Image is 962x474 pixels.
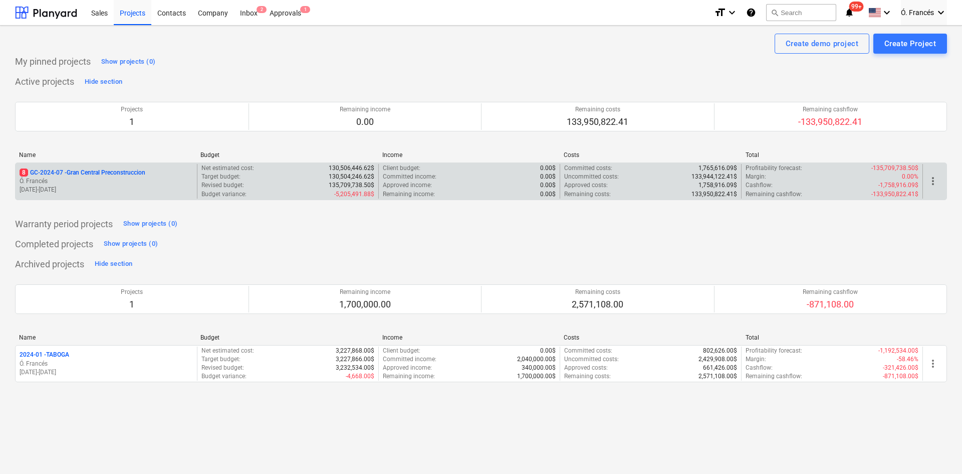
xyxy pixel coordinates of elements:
[101,56,155,68] div: Show projects (0)
[121,288,143,296] p: Projects
[329,173,374,181] p: 130,504,246.62$
[564,355,619,364] p: Uncommitted costs :
[121,116,143,128] p: 1
[714,7,726,19] i: format_size
[746,181,773,190] p: Cashflow :
[564,164,612,173] p: Committed costs :
[897,355,918,364] p: -58.46%
[540,347,556,355] p: 0.00$
[878,181,918,190] p: -1,758,916.09$
[382,151,556,159] div: Income
[201,181,244,190] p: Revised budget :
[746,151,919,159] div: Total
[19,334,192,341] div: Name
[564,151,737,159] div: Costs
[20,169,145,177] p: GC-2024-07 - Gran Central Preconstruccion
[121,298,143,310] p: 1
[540,190,556,199] p: 0.00$
[123,218,177,230] div: Show projects (0)
[703,347,737,355] p: 802,626.00$
[798,105,862,114] p: Remaining cashflow
[201,372,247,381] p: Budget variance :
[383,364,432,372] p: Approved income :
[564,181,608,190] p: Approved costs :
[82,74,125,90] button: Hide section
[572,298,623,310] p: 2,571,108.00
[201,190,247,199] p: Budget variance :
[726,7,738,19] i: keyboard_arrow_down
[85,76,122,88] div: Hide section
[844,7,854,19] i: notifications
[339,288,391,296] p: Remaining income
[746,190,802,199] p: Remaining cashflow :
[883,372,918,381] p: -871,108.00$
[564,364,608,372] p: Approved costs :
[522,364,556,372] p: 340,000.00$
[567,116,628,128] p: 133,950,822.41
[15,56,91,68] p: My pinned projects
[383,190,435,199] p: Remaining income :
[383,372,435,381] p: Remaining income :
[849,2,864,12] span: 99+
[901,9,934,17] span: Ó. Francés
[20,169,193,194] div: 8GC-2024-07 -Gran Central PreconstruccionÓ. Francés[DATE]-[DATE]
[871,190,918,199] p: -133,950,822.41$
[340,105,390,114] p: Remaining income
[517,355,556,364] p: 2,040,000.00$
[257,6,267,13] span: 2
[746,334,919,341] div: Total
[564,372,611,381] p: Remaining costs :
[95,258,132,270] div: Hide section
[803,288,858,296] p: Remaining cashflow
[300,6,310,13] span: 1
[334,190,374,199] p: -5,205,491.88$
[912,426,962,474] div: Widget de chat
[15,258,84,270] p: Archived projects
[567,105,628,114] p: Remaining costs
[786,37,858,50] div: Create demo project
[20,169,28,177] span: 8
[336,347,374,355] p: 3,227,868.00$
[564,173,619,181] p: Uncommitted costs :
[540,164,556,173] p: 0.00$
[383,347,420,355] p: Client budget :
[881,7,893,19] i: keyboard_arrow_down
[564,347,612,355] p: Committed costs :
[20,351,193,376] div: 2024-01 -TABOGAÓ. Francés[DATE]-[DATE]
[746,164,802,173] p: Profitability forecast :
[15,76,74,88] p: Active projects
[92,256,135,272] button: Hide section
[572,288,623,296] p: Remaining costs
[746,372,802,381] p: Remaining cashflow :
[798,116,862,128] p: -133,950,822.41
[15,218,113,230] p: Warranty period projects
[540,181,556,190] p: 0.00$
[20,351,69,359] p: 2024-01 - TABOGA
[746,7,756,19] i: Knowledge base
[766,4,836,21] button: Search
[746,355,766,364] p: Margin :
[698,355,737,364] p: 2,429,908.00$
[336,355,374,364] p: 3,227,866.00$
[382,334,556,341] div: Income
[517,372,556,381] p: 1,700,000.00$
[99,54,158,70] button: Show projects (0)
[935,7,947,19] i: keyboard_arrow_down
[329,181,374,190] p: 135,709,738.50$
[201,164,254,173] p: Net estimated cost :
[346,372,374,381] p: -4,668.00$
[200,151,374,159] div: Budget
[927,175,939,187] span: more_vert
[873,34,947,54] button: Create Project
[201,347,254,355] p: Net estimated cost :
[912,426,962,474] iframe: Chat Widget
[691,190,737,199] p: 133,950,822.41$
[121,216,180,232] button: Show projects (0)
[746,173,766,181] p: Margin :
[383,181,432,190] p: Approved income :
[540,173,556,181] p: 0.00$
[201,355,241,364] p: Target budget :
[201,173,241,181] p: Target budget :
[20,177,193,186] p: Ó. Francés
[201,364,244,372] p: Revised budget :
